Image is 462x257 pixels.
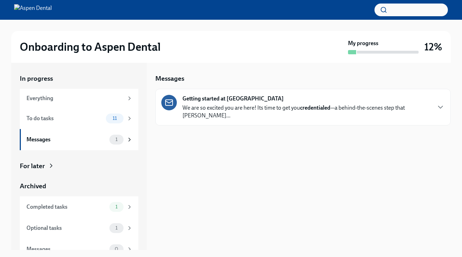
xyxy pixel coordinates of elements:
div: Everything [26,94,124,102]
a: Everything [20,89,138,108]
a: For later [20,161,138,171]
h5: Messages [155,74,184,83]
span: 1 [111,204,122,209]
img: Aspen Dental [14,4,52,16]
div: Messages [26,136,107,143]
a: Messages1 [20,129,138,150]
strong: Getting started at [GEOGRAPHIC_DATA] [182,95,284,103]
strong: My progress [348,39,378,47]
a: Archived [20,182,138,191]
a: To do tasks11 [20,108,138,129]
div: Completed tasks [26,203,107,211]
h2: Onboarding to Aspen Dental [20,40,161,54]
p: We are so excited you are here! Its time to get you —a behind-the-scenes step that [PERSON_NAME]... [182,104,431,120]
div: Messages [26,245,107,253]
span: 1 [111,137,122,142]
strong: credentialed [300,104,330,111]
span: 11 [108,116,121,121]
span: 0 [110,246,122,252]
a: In progress [20,74,138,83]
div: For later [20,161,45,171]
span: 1 [111,225,122,231]
a: Optional tasks1 [20,218,138,239]
div: To do tasks [26,115,103,122]
div: Optional tasks [26,224,107,232]
a: Completed tasks1 [20,196,138,218]
h3: 12% [424,41,442,53]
